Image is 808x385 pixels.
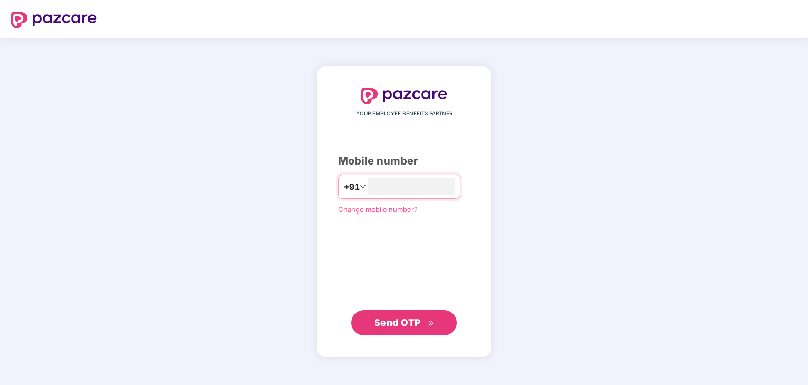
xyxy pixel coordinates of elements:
[360,184,366,190] span: down
[11,12,97,28] img: logo
[344,180,360,194] span: +91
[338,153,470,169] div: Mobile number
[361,88,447,104] img: logo
[356,110,452,118] span: YOUR EMPLOYEE BENEFITS PARTNER
[351,310,457,335] button: Send OTPdouble-right
[428,320,435,327] span: double-right
[338,205,418,214] a: Change mobile number?
[374,317,421,328] span: Send OTP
